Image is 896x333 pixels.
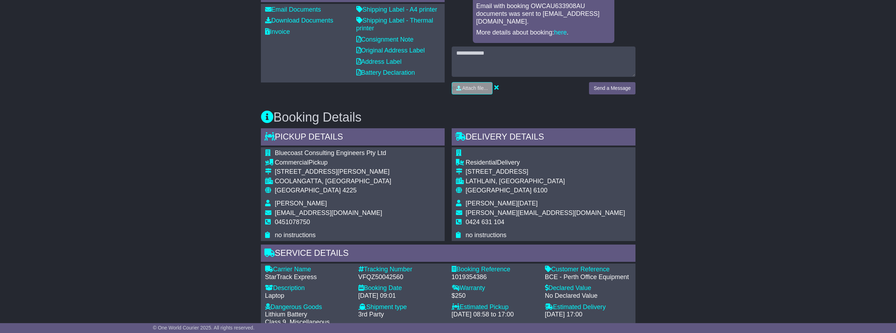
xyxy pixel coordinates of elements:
[452,284,538,292] div: Warranty
[466,159,625,167] div: Delivery
[275,187,341,194] span: [GEOGRAPHIC_DATA]
[275,232,316,239] span: no instructions
[545,284,631,292] div: Declared Value
[265,303,351,311] div: Dangerous Goods
[275,209,382,216] span: [EMAIL_ADDRESS][DOMAIN_NAME]
[356,36,414,43] a: Consignment Note
[466,232,507,239] span: no instructions
[356,69,415,76] a: Battery Declaration
[476,29,611,37] p: More details about booking: .
[589,82,635,94] button: Send a Message
[358,266,445,273] div: Tracking Number
[358,284,445,292] div: Booking Date
[356,47,425,54] a: Original Address Label
[265,28,290,35] a: Invoice
[265,17,333,24] a: Download Documents
[265,284,351,292] div: Description
[265,273,351,281] div: StarTrack Express
[533,187,547,194] span: 6100
[452,303,538,311] div: Estimated Pickup
[265,311,307,318] span: Lithium Battery
[358,292,445,300] div: [DATE] 09:01
[356,6,437,13] a: Shipping Label - A4 printer
[275,159,309,166] span: Commercial
[466,159,497,166] span: Residential
[452,311,538,319] div: [DATE] 08:58 to 17:00
[358,303,445,311] div: Shipment type
[275,168,391,176] div: [STREET_ADDRESS][PERSON_NAME]
[466,218,505,226] span: 0424 631 104
[452,128,635,147] div: Delivery Details
[466,200,538,207] span: [PERSON_NAME][DATE]
[452,266,538,273] div: Booking Reference
[466,187,532,194] span: [GEOGRAPHIC_DATA]
[466,178,625,185] div: LATHLAIN, [GEOGRAPHIC_DATA]
[275,149,386,156] span: Bluecoast Consulting Engineers Pty Ltd
[261,110,635,124] h3: Booking Details
[466,209,625,216] span: [PERSON_NAME][EMAIL_ADDRESS][DOMAIN_NAME]
[343,187,357,194] span: 4225
[545,266,631,273] div: Customer Reference
[275,218,310,226] span: 0451078750
[466,168,625,176] div: [STREET_ADDRESS]
[275,178,391,185] div: COOLANGATTA, [GEOGRAPHIC_DATA]
[358,273,445,281] div: VFQZ50042560
[358,311,384,318] span: 3rd Party
[545,311,631,319] div: [DATE] 17:00
[261,128,445,147] div: Pickup Details
[265,266,351,273] div: Carrier Name
[275,159,391,167] div: Pickup
[356,17,433,32] a: Shipping Label - Thermal printer
[265,292,351,300] div: Laptop
[275,200,327,207] span: [PERSON_NAME]
[452,292,538,300] div: $250
[545,303,631,311] div: Estimated Delivery
[153,325,255,331] span: © One World Courier 2025. All rights reserved.
[476,2,611,25] p: Email with booking OWCAU633908AU documents was sent to [EMAIL_ADDRESS][DOMAIN_NAME].
[356,58,402,65] a: Address Label
[265,6,321,13] a: Email Documents
[545,292,631,300] div: No Declared Value
[554,29,567,36] a: here
[261,245,635,264] div: Service Details
[452,273,538,281] div: 1019354386
[545,273,631,281] div: BCE - Perth Office Equipment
